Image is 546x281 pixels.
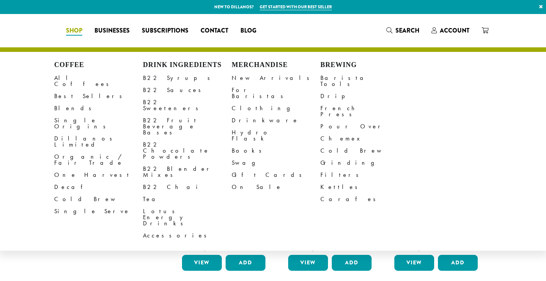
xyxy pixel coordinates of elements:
a: Get started with our best seller [260,4,332,10]
a: B22 Blender Mixes [143,163,232,181]
a: Bodum Handheld Milk Frother $10.00 [392,132,480,252]
button: Add [438,255,478,271]
a: B22 Fruit Beverage Bases [143,114,232,139]
button: Add [332,255,372,271]
h4: Drink Ingredients [143,61,232,69]
span: Account [440,26,469,35]
a: Lotus Energy Drinks [143,205,232,229]
a: Tea [143,193,232,205]
a: Dillanos Limited [54,133,143,151]
a: Kettles [320,181,409,193]
span: Subscriptions [142,26,188,36]
button: Add [226,255,265,271]
a: On Sale [232,181,320,193]
a: Blends [54,102,143,114]
a: Pour Over [320,120,409,133]
a: Books [232,145,320,157]
a: Organic / Fair Trade [54,151,143,169]
a: Clothing [232,102,320,114]
a: B22 Sweeteners [143,96,232,114]
a: Filters [320,169,409,181]
a: B22 Syrups [143,72,232,84]
a: Decaf [54,181,143,193]
a: Swag [232,157,320,169]
a: View [394,255,434,271]
a: Chemex [320,133,409,145]
a: Drinkware [232,114,320,126]
a: View [182,255,222,271]
a: Grinding [320,157,409,169]
a: Cold Brew [54,193,143,205]
a: Best Sellers [54,90,143,102]
a: B22 Chai [143,181,232,193]
a: B22 Chocolate Powders [143,139,232,163]
span: Contact [201,26,228,36]
a: One Harvest [54,169,143,181]
a: French Press [320,102,409,120]
a: All Coffees [54,72,143,90]
h4: Coffee [54,61,143,69]
a: Barista Tools [320,72,409,90]
a: Single Origins [54,114,143,133]
a: Accessories [143,229,232,242]
a: For Baristas [232,84,320,102]
a: Gift Cards [232,169,320,181]
a: Cold Brew [320,145,409,157]
a: View [288,255,328,271]
a: Shop [60,25,88,37]
a: New Arrivals [232,72,320,84]
a: Drip [320,90,409,102]
a: Hydro Flask [232,126,320,145]
a: Single Serve [54,205,143,217]
span: Blog [240,26,256,36]
h4: Brewing [320,61,409,69]
a: Bodum Electric Milk Frother $30.00 [180,132,267,252]
a: B22 Sauces [143,84,232,96]
span: Businesses [94,26,130,36]
a: Search [380,24,425,37]
h4: Merchandise [232,61,320,69]
a: Carafes [320,193,409,205]
span: Search [395,26,419,35]
a: Bodum Electric Water Kettle $25.00 [286,132,373,252]
span: Shop [66,26,82,36]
